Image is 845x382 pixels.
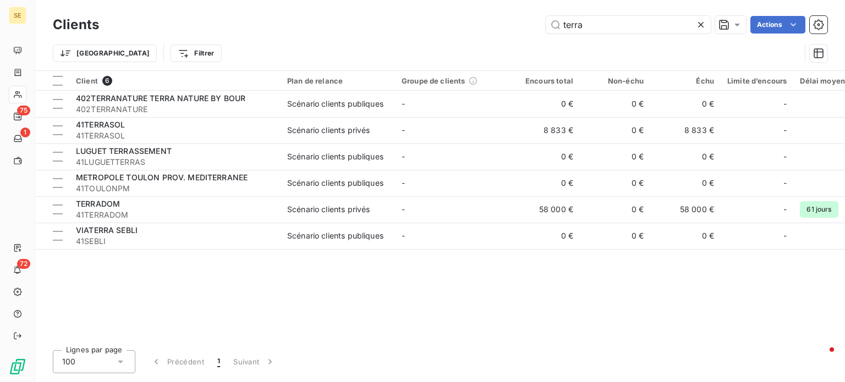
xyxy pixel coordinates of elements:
[509,143,580,170] td: 0 €
[76,146,172,156] span: LUGUET TERRASSEMENT
[76,93,245,103] span: 402TERRANATURE TERRA NATURE BY BOUR
[783,230,787,241] span: -
[9,7,26,24] div: SE
[76,236,274,247] span: 41SEBLI
[287,204,370,215] div: Scénario clients privés
[580,196,650,223] td: 0 €
[650,143,721,170] td: 0 €
[580,117,650,143] td: 0 €
[76,209,274,220] span: 41TERRADOM
[650,170,721,196] td: 0 €
[217,356,220,367] span: 1
[586,76,644,85] div: Non-échu
[287,230,383,241] div: Scénario clients publiques
[546,16,711,34] input: Rechercher
[17,106,30,115] span: 75
[76,157,274,168] span: 41LUGUETTERRAS
[227,350,282,373] button: Suivant
[20,128,30,137] span: 1
[509,170,580,196] td: 0 €
[783,204,787,215] span: -
[580,91,650,117] td: 0 €
[650,223,721,249] td: 0 €
[144,350,211,373] button: Précédent
[783,151,787,162] span: -
[783,178,787,189] span: -
[53,45,157,62] button: [GEOGRAPHIC_DATA]
[650,117,721,143] td: 8 833 €
[76,173,248,182] span: METROPOLE TOULON PROV. MEDITERRANEE
[580,170,650,196] td: 0 €
[509,91,580,117] td: 0 €
[76,183,274,194] span: 41TOULONPM
[516,76,573,85] div: Encours total
[211,350,227,373] button: 1
[76,76,98,85] span: Client
[402,152,405,161] span: -
[402,99,405,108] span: -
[102,76,112,86] span: 6
[287,125,370,136] div: Scénario clients privés
[750,16,805,34] button: Actions
[783,98,787,109] span: -
[287,151,383,162] div: Scénario clients publiques
[287,76,388,85] div: Plan de relance
[402,76,465,85] span: Groupe de clients
[53,15,99,35] h3: Clients
[650,91,721,117] td: 0 €
[783,125,787,136] span: -
[509,117,580,143] td: 8 833 €
[287,98,383,109] div: Scénario clients publiques
[76,104,274,115] span: 402TERRANATURE
[76,120,125,129] span: 41TERRASOL
[580,223,650,249] td: 0 €
[650,196,721,223] td: 58 000 €
[727,76,787,85] div: Limite d’encours
[76,225,138,235] span: VIATERRA SEBLI
[9,358,26,375] img: Logo LeanPay
[580,143,650,170] td: 0 €
[509,223,580,249] td: 0 €
[17,259,30,269] span: 72
[808,345,834,371] iframe: Intercom live chat
[402,178,405,187] span: -
[402,231,405,240] span: -
[509,196,580,223] td: 58 000 €
[402,125,405,135] span: -
[76,199,120,208] span: TERRADOM
[402,204,405,214] span: -
[287,178,383,189] div: Scénario clients publiques
[62,356,75,367] span: 100
[76,130,274,141] span: 41TERRASOL
[171,45,221,62] button: Filtrer
[800,201,838,218] span: 61 jours
[657,76,714,85] div: Échu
